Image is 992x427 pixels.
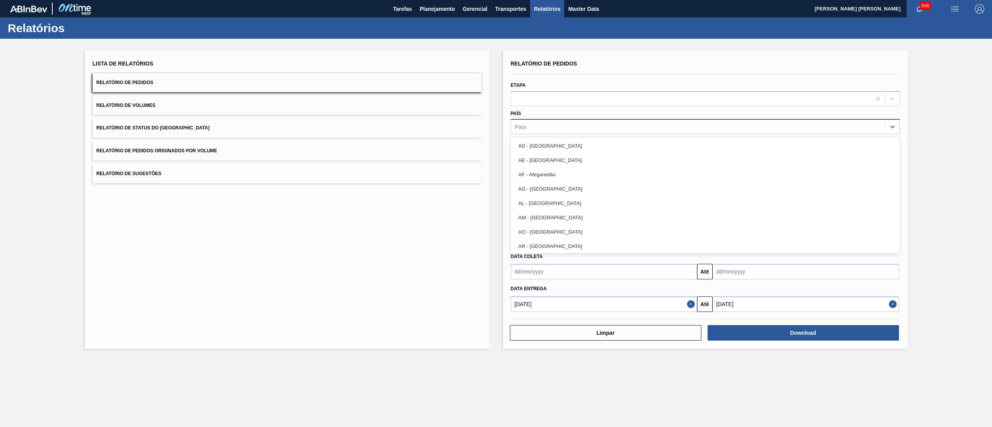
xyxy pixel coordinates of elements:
[96,125,210,131] span: Relatório de Status do [GEOGRAPHIC_DATA]
[96,171,162,176] span: Relatório de Sugestões
[697,296,713,312] button: Até
[687,296,697,312] button: Close
[96,80,153,85] span: Relatório de Pedidos
[393,4,412,14] span: Tarefas
[511,196,900,210] div: AL - [GEOGRAPHIC_DATA]
[511,239,900,253] div: AR - [GEOGRAPHIC_DATA]
[93,141,482,160] button: Relatório de Pedidos Originados por Volume
[511,254,543,259] span: Data coleta
[10,5,47,12] img: TNhmsLtSVTkK8tSr43FrP2fwEKptu5GPRR3wAAAABJRU5ErkJggg==
[889,296,899,312] button: Close
[907,3,932,14] button: Notificações
[713,264,899,279] input: dd/mm/yyyy
[511,296,697,312] input: dd/mm/yyyy
[510,325,701,341] button: Limpar
[93,164,482,183] button: Relatório de Sugestões
[93,60,153,67] span: Lista de Relatórios
[511,139,900,153] div: AD - [GEOGRAPHIC_DATA]
[511,83,526,88] label: Etapa
[708,325,899,341] button: Download
[511,225,900,239] div: AO - [GEOGRAPHIC_DATA]
[463,4,487,14] span: Gerencial
[93,73,482,92] button: Relatório de Pedidos
[511,182,900,196] div: AG - [GEOGRAPHIC_DATA]
[511,153,900,167] div: AE - [GEOGRAPHIC_DATA]
[534,4,560,14] span: Relatórios
[93,96,482,115] button: Relatório de Volumes
[920,2,931,10] span: 846
[93,119,482,138] button: Relatório de Status do [GEOGRAPHIC_DATA]
[568,4,599,14] span: Master Data
[511,60,577,67] span: Relatório de Pedidos
[495,4,526,14] span: Transportes
[697,264,713,279] button: Até
[96,148,217,153] span: Relatório de Pedidos Originados por Volume
[420,4,455,14] span: Planejamento
[96,103,155,108] span: Relatório de Volumes
[511,210,900,225] div: AM - [GEOGRAPHIC_DATA]
[511,111,521,116] label: País
[975,4,984,14] img: Logout
[515,124,527,130] div: País
[8,24,145,33] h1: Relatórios
[511,264,697,279] input: dd/mm/yyyy
[713,296,899,312] input: dd/mm/yyyy
[511,286,547,291] span: Data entrega
[511,167,900,182] div: AF - Afeganistão
[950,4,959,14] img: userActions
